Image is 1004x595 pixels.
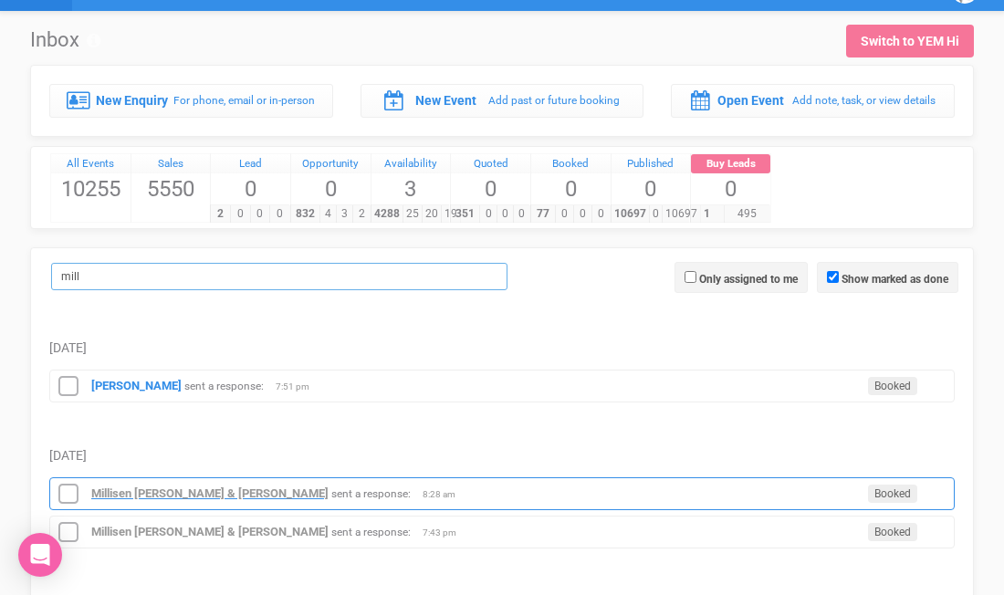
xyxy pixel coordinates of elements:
span: 10255 [51,173,131,204]
span: 5550 [131,173,211,204]
a: Buy Leads [691,154,770,174]
h1: Inbox [30,29,100,51]
span: 0 [250,205,271,223]
h5: [DATE] [49,449,955,463]
a: Millisen [PERSON_NAME] & [PERSON_NAME] [91,486,329,500]
a: Booked [531,154,611,174]
small: Add note, task, or view details [792,94,936,107]
label: New Event [415,91,476,110]
span: 4 [319,205,337,223]
span: 0 [513,205,530,223]
span: 0 [573,205,592,223]
span: 0 [555,205,574,223]
span: 0 [591,205,611,223]
span: 0 [479,205,497,223]
span: 0 [291,173,371,204]
span: 4288 [371,205,403,223]
a: Published [612,154,691,174]
span: 3 [336,205,353,223]
span: 0 [451,173,530,204]
span: 2 [352,205,370,223]
span: 495 [724,205,770,223]
a: All Events [51,154,131,174]
span: 25 [403,205,423,223]
span: 0 [531,173,611,204]
span: 0 [612,173,691,204]
a: Open Event Add note, task, or view details [671,84,955,117]
span: 351 [450,205,480,223]
small: For phone, email or in-person [173,94,315,107]
label: Open Event [717,91,784,110]
span: 1 [690,205,724,223]
a: Quoted [451,154,530,174]
a: Availability [371,154,451,174]
span: 10697 [662,205,701,223]
span: 0 [649,205,663,223]
span: 0 [211,173,290,204]
span: 0 [691,173,770,204]
small: Add past or future booking [488,94,620,107]
a: Opportunity [291,154,371,174]
span: Booked [868,485,917,503]
div: Open Intercom Messenger [18,533,62,577]
span: 10697 [611,205,650,223]
a: Millisen [PERSON_NAME] & [PERSON_NAME] [91,525,329,538]
label: Show marked as done [842,271,948,287]
span: 0 [230,205,251,223]
a: Lead [211,154,290,174]
a: Switch to YEM Hi [846,25,974,57]
span: 0 [497,205,514,223]
h5: [DATE] [49,341,955,355]
span: 19 [441,205,461,223]
span: 20 [422,205,442,223]
span: Booked [868,523,917,541]
small: sent a response: [331,526,411,538]
span: 8:28 am [423,488,468,501]
small: sent a response: [331,487,411,500]
div: Switch to YEM Hi [861,32,959,50]
span: 0 [269,205,290,223]
label: Only assigned to me [699,271,798,287]
input: Search Inbox [51,263,507,290]
label: New Enquiry [96,91,168,110]
span: 2 [210,205,231,223]
a: Sales [131,154,211,174]
a: [PERSON_NAME] [91,379,182,392]
a: New Enquiry For phone, email or in-person [49,84,333,117]
span: 3 [371,173,451,204]
span: 7:43 pm [423,527,468,539]
span: Booked [868,377,917,395]
span: 77 [530,205,556,223]
small: sent a response: [184,380,264,392]
span: 832 [290,205,320,223]
a: New Event Add past or future booking [361,84,644,117]
span: 7:51 pm [276,381,321,393]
